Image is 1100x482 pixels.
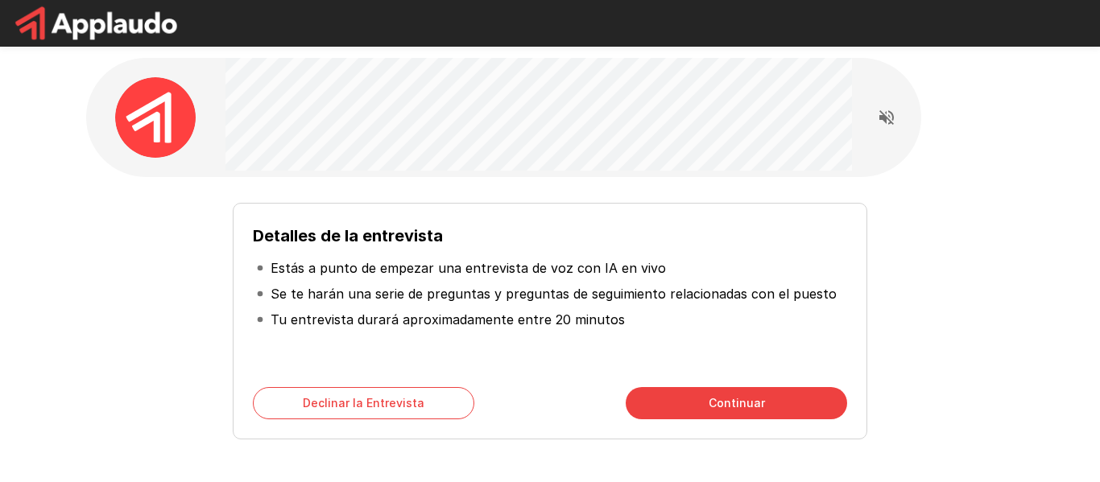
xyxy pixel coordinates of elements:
[271,310,625,329] p: Tu entrevista durará aproximadamente entre 20 minutos
[271,258,666,278] p: Estás a punto de empezar una entrevista de voz con IA en vivo
[253,387,474,419] button: Declinar la Entrevista
[115,77,196,158] img: applaudo_avatar.png
[626,387,847,419] button: Continuar
[271,284,837,303] p: Se te harán una serie de preguntas y preguntas de seguimiento relacionadas con el puesto
[870,101,903,134] button: Read questions aloud
[253,226,443,245] b: Detalles de la entrevista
